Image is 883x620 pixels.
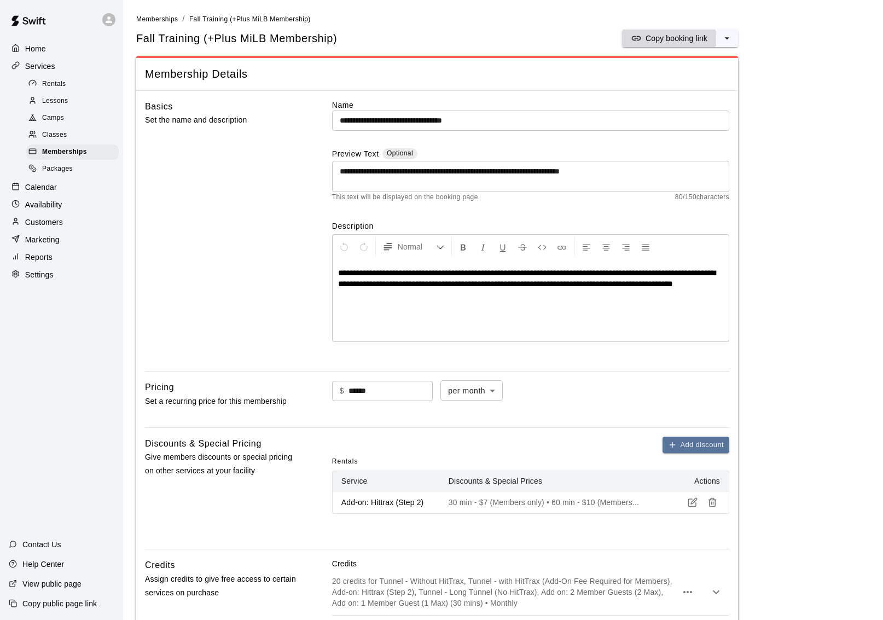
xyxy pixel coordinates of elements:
button: Right Align [617,237,635,257]
span: Membership Details [145,67,729,82]
nav: breadcrumb [136,13,870,25]
span: Fall Training (+Plus MiLB Membership) [189,15,311,23]
a: Customers [9,214,114,230]
a: Packages [26,161,123,178]
p: Set the name and description [145,113,297,127]
button: Add discount [663,437,729,454]
p: Settings [25,269,54,280]
p: Copy public page link [22,598,97,609]
div: Classes [26,128,119,143]
button: Undo [335,237,353,257]
p: Availability [25,199,62,210]
p: Marketing [25,234,60,245]
div: split button [622,30,738,47]
span: Normal [398,241,436,252]
a: Home [9,40,114,57]
button: Format Underline [493,237,512,257]
label: Name [332,100,729,111]
a: Memberships [136,14,178,23]
th: Discounts & Special Prices [440,471,663,491]
div: Packages [26,161,119,177]
a: Services [9,58,114,74]
p: View public page [22,578,82,589]
button: Insert Link [553,237,571,257]
label: Preview Text [332,148,379,161]
label: Description [332,221,729,231]
button: Insert Code [533,237,551,257]
p: Credits [332,558,729,569]
span: Packages [42,164,73,175]
a: Rentals [26,76,123,92]
span: Memberships [42,147,87,158]
p: Calendar [25,182,57,193]
a: Calendar [9,179,114,195]
a: Camps [26,110,123,127]
button: Format Italics [474,237,492,257]
span: Lessons [42,96,68,107]
li: / [182,13,184,25]
span: Optional [387,149,413,157]
th: Actions [663,471,729,491]
button: Format Bold [454,237,473,257]
button: Center Align [597,237,615,257]
span: This text will be displayed on the booking page. [332,192,480,203]
button: Formatting Options [378,237,449,257]
div: Memberships [26,144,119,160]
a: Memberships [26,144,123,161]
span: 80 / 150 characters [675,192,729,203]
button: Redo [355,237,373,257]
button: Justify Align [636,237,655,257]
h6: Basics [145,100,173,114]
p: Add-on: Hittrax (Step 2) [341,497,431,508]
p: Customers [25,217,63,228]
p: Contact Us [22,539,61,550]
button: Copy booking link [622,30,716,47]
button: Left Align [577,237,596,257]
p: 30 min - $7 (Members only) • 60 min - $10 (Members... [449,497,654,508]
p: Give members discounts or special pricing on other services at your facility [145,450,297,478]
h6: Discounts & Special Pricing [145,437,262,451]
h6: Pricing [145,380,174,395]
p: Assign credits to give free access to certain services on purchase [145,572,297,600]
span: Rentals [42,79,66,90]
div: 20 credits for Tunnel - Without HitTrax, Tunnel - with HitTrax (Add-On Fee Required for Members),... [332,569,729,615]
p: Help Center [22,559,64,570]
div: Rentals [26,77,119,92]
a: Classes [26,127,123,144]
p: Home [25,43,46,54]
p: Services [25,61,55,72]
button: select merge strategy [716,30,738,47]
p: Set a recurring price for this membership [145,395,297,408]
span: Memberships [136,15,178,23]
span: Classes [42,130,67,141]
h6: Credits [145,558,175,572]
p: Reports [25,252,53,263]
span: Rentals [332,453,358,471]
div: Lessons [26,94,119,109]
span: Camps [42,113,64,124]
p: $ [340,385,344,397]
a: Availability [9,196,114,213]
p: 20 credits for Tunnel - Without HitTrax, Tunnel - with HitTrax (Add-On Fee Required for Members),... [332,576,677,609]
span: Fall Training (+Plus MiLB Membership) [136,31,337,46]
a: Marketing [9,231,114,248]
a: Settings [9,266,114,283]
p: Copy booking link [646,33,707,44]
button: Format Strikethrough [513,237,532,257]
a: Reports [9,249,114,265]
th: Service [333,471,440,491]
div: Camps [26,111,119,126]
div: per month [440,380,503,401]
a: Lessons [26,92,123,109]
